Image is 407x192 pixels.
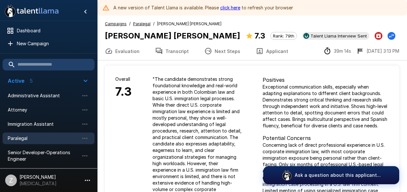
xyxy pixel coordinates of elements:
span: / [153,21,154,27]
u: Campaigns [105,21,127,26]
button: Applicant [248,42,296,60]
h6: 7.3 [115,82,132,101]
span: Talent Llama Interview Sent [308,33,369,38]
p: Potential Concerns [263,134,389,142]
img: logo_glasses@2x.png [282,170,292,180]
p: [DATE] 3:13 PM [367,48,399,54]
div: A new version of Talent Llama is available. Please to refresh your browser [113,2,293,14]
div: The time between starting and completing the interview [323,47,351,55]
a: click here [220,5,240,10]
button: Ask a question about this applicant... [263,166,399,184]
button: Evaluation [97,42,147,60]
p: Positives [263,76,389,84]
button: Archive Applicant [375,32,382,40]
span: [PERSON_NAME] [PERSON_NAME] [157,21,221,27]
p: Ask a question about this applicant... [295,172,381,178]
span: Rank: 79th [271,33,297,38]
div: The date and time when the interview was completed [356,47,399,55]
p: Overall [115,76,132,82]
img: ukg_logo.jpeg [303,33,309,39]
button: Next Steps [197,42,248,60]
b: [PERSON_NAME] [PERSON_NAME] [105,31,240,40]
b: 7.3 [254,31,265,40]
p: 39m 14s [334,48,351,54]
u: Paralegal [133,21,151,26]
div: View profile in UKG [302,32,369,40]
button: Transcript [147,42,197,60]
p: Exceptional communication skills, especially when adapting explanations to different client backg... [263,84,389,129]
button: Change Stage [388,32,395,40]
span: / [129,21,130,27]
